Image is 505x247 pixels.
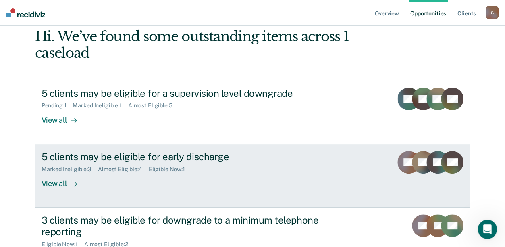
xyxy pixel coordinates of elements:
[149,166,191,173] div: Eligible Now : 1
[42,166,98,173] div: Marked Ineligible : 3
[42,214,324,238] div: 3 clients may be eligible for downgrade to a minimum telephone reporting
[42,151,324,163] div: 5 clients may be eligible for early discharge
[42,88,324,99] div: 5 clients may be eligible for a supervision level downgrade
[42,172,87,188] div: View all
[478,220,497,239] iframe: Intercom live chat
[35,81,470,144] a: 5 clients may be eligible for a supervision level downgradePending:1Marked Ineligible:1Almost Eli...
[42,109,87,125] div: View all
[128,102,179,109] div: Almost Eligible : 5
[35,28,383,61] div: Hi. We’ve found some outstanding items across 1 caseload
[98,166,149,173] div: Almost Eligible : 4
[486,6,499,19] button: G
[73,102,128,109] div: Marked Ineligible : 1
[42,102,73,109] div: Pending : 1
[35,144,470,208] a: 5 clients may be eligible for early dischargeMarked Ineligible:3Almost Eligible:4Eligible Now:1Vi...
[6,8,45,17] img: Recidiviz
